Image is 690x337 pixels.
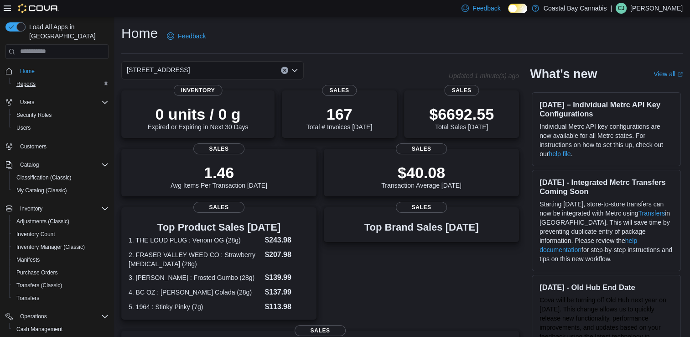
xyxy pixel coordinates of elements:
[13,122,109,133] span: Users
[396,202,447,213] span: Sales
[610,3,612,14] p: |
[16,243,85,251] span: Inventory Manager (Classic)
[654,70,683,78] a: View allExternal link
[16,269,58,276] span: Purchase Orders
[129,236,261,245] dt: 1. THE LOUD PLUG : Venom OG (28g)
[549,150,571,158] a: help file
[16,256,40,263] span: Manifests
[306,105,372,131] div: Total # Invoices [DATE]
[16,326,62,333] span: Cash Management
[13,216,73,227] a: Adjustments (Classic)
[193,143,244,154] span: Sales
[16,124,31,132] span: Users
[281,67,288,74] button: Clear input
[13,280,109,291] span: Transfers (Classic)
[13,324,66,335] a: Cash Management
[530,67,597,81] h2: What's new
[540,178,673,196] h3: [DATE] - Integrated Metrc Transfers Coming Soon
[18,4,59,13] img: Cova
[540,237,637,253] a: help documentation
[396,143,447,154] span: Sales
[13,122,34,133] a: Users
[129,288,261,297] dt: 4. BC OZ : [PERSON_NAME] Colada (28g)
[26,22,109,41] span: Load All Apps in [GEOGRAPHIC_DATA]
[16,66,38,77] a: Home
[429,105,494,131] div: Total Sales [DATE]
[472,4,500,13] span: Feedback
[129,273,261,282] dt: 3. [PERSON_NAME] : Frosted Gumbo (28g)
[9,292,112,305] button: Transfers
[148,105,249,123] p: 0 units / 0 g
[193,202,244,213] span: Sales
[429,105,494,123] p: $6692.55
[129,250,261,269] dt: 2. FRASER VALLEY WEED CO : Strawberry [MEDICAL_DATA] (28g)
[13,229,59,240] a: Inventory Count
[129,222,309,233] h3: Top Product Sales [DATE]
[265,301,309,312] dd: $113.98
[9,215,112,228] button: Adjustments (Classic)
[13,254,109,265] span: Manifests
[13,254,43,265] a: Manifests
[9,184,112,197] button: My Catalog (Classic)
[265,235,309,246] dd: $243.98
[540,283,673,292] h3: [DATE] - Old Hub End Date
[16,218,69,225] span: Adjustments (Classic)
[13,293,109,304] span: Transfers
[121,24,158,42] h1: Home
[265,249,309,260] dd: $207.98
[540,200,673,263] p: Starting [DATE], store-to-store transfers can now be integrated with Metrc using in [GEOGRAPHIC_D...
[174,85,223,96] span: Inventory
[13,324,109,335] span: Cash Management
[265,287,309,298] dd: $137.99
[616,3,627,14] div: Cleo Jones
[178,32,206,41] span: Feedback
[16,295,39,302] span: Transfers
[13,172,75,183] a: Classification (Classic)
[16,111,52,119] span: Security Roles
[16,187,67,194] span: My Catalog (Classic)
[13,172,109,183] span: Classification (Classic)
[13,242,88,253] a: Inventory Manager (Classic)
[148,105,249,131] div: Expired or Expiring in Next 30 Days
[544,3,607,14] p: Coastal Bay Cannabis
[13,185,109,196] span: My Catalog (Classic)
[13,79,39,90] a: Reports
[16,141,109,152] span: Customers
[16,97,38,108] button: Users
[2,140,112,153] button: Customers
[13,79,109,90] span: Reports
[20,313,47,320] span: Operations
[2,96,112,109] button: Users
[129,302,261,311] dt: 5. 1964 : Stinky Pinky (7g)
[381,163,462,189] div: Transaction Average [DATE]
[13,185,71,196] a: My Catalog (Classic)
[9,78,112,90] button: Reports
[20,143,47,150] span: Customers
[2,158,112,171] button: Catalog
[13,267,62,278] a: Purchase Orders
[16,65,109,77] span: Home
[16,80,36,88] span: Reports
[306,105,372,123] p: 167
[9,323,112,336] button: Cash Management
[20,99,34,106] span: Users
[16,203,46,214] button: Inventory
[618,3,625,14] span: CJ
[9,241,112,253] button: Inventory Manager (Classic)
[265,272,309,283] dd: $139.99
[16,231,55,238] span: Inventory Count
[2,310,112,323] button: Operations
[20,205,42,212] span: Inventory
[9,279,112,292] button: Transfers (Classic)
[127,64,190,75] span: [STREET_ADDRESS]
[13,293,43,304] a: Transfers
[16,97,109,108] span: Users
[295,325,346,336] span: Sales
[16,141,50,152] a: Customers
[364,222,479,233] h3: Top Brand Sales [DATE]
[16,311,51,322] button: Operations
[444,85,479,96] span: Sales
[13,242,109,253] span: Inventory Manager (Classic)
[9,171,112,184] button: Classification (Classic)
[13,280,66,291] a: Transfers (Classic)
